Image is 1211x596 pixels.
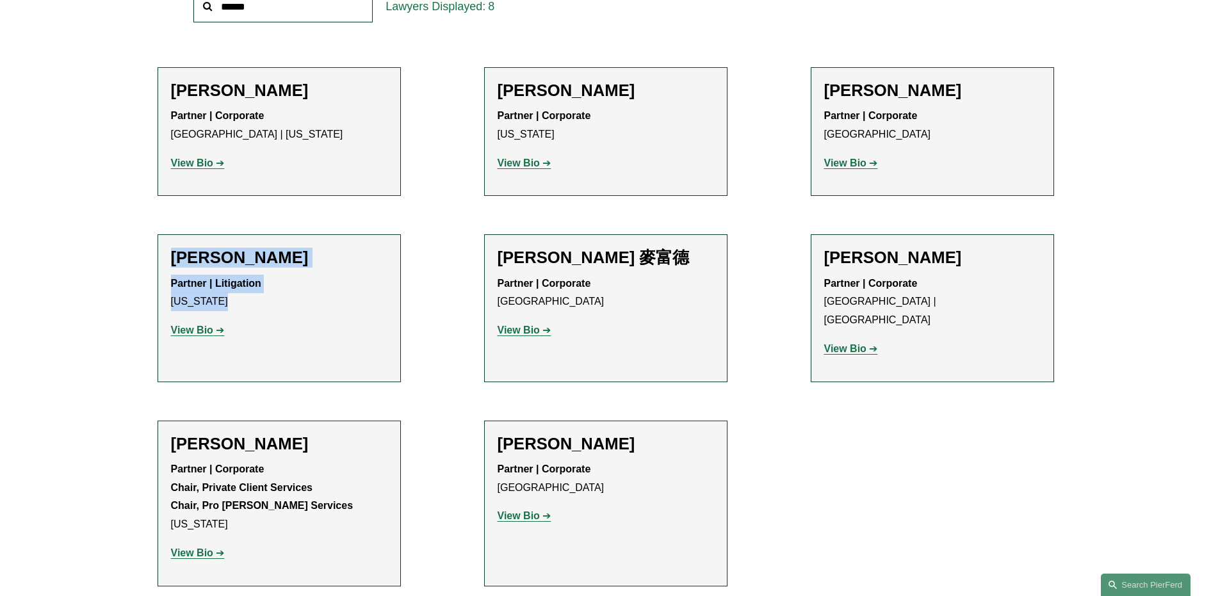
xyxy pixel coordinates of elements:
p: [US_STATE] [498,107,714,144]
a: View Bio [498,510,551,521]
strong: Partner | Corporate [498,110,591,121]
strong: Partner | Corporate Chair, Private Client Services Chair, Pro [PERSON_NAME] Services [171,463,354,511]
strong: Partner | Corporate [171,110,264,121]
h2: [PERSON_NAME] 麥富德 [498,248,714,268]
a: View Bio [171,157,225,168]
p: [GEOGRAPHIC_DATA] [824,107,1041,144]
a: View Bio [171,547,225,558]
strong: View Bio [824,157,866,168]
a: View Bio [498,325,551,335]
a: View Bio [171,325,225,335]
strong: Partner | Corporate [498,278,591,289]
p: [GEOGRAPHIC_DATA] | [US_STATE] [171,107,387,144]
strong: View Bio [498,325,540,335]
strong: View Bio [824,343,866,354]
strong: Partner | Corporate [824,278,918,289]
strong: View Bio [498,157,540,168]
a: View Bio [498,157,551,168]
h2: [PERSON_NAME] [498,81,714,101]
a: View Bio [824,157,878,168]
a: Search this site [1101,574,1191,596]
strong: View Bio [498,510,540,521]
strong: Partner | Corporate [824,110,918,121]
p: [US_STATE] [171,275,387,312]
p: [GEOGRAPHIC_DATA] [498,460,714,497]
h2: [PERSON_NAME] [498,434,714,454]
h2: [PERSON_NAME] [171,434,387,454]
p: [GEOGRAPHIC_DATA] [498,275,714,312]
h2: [PERSON_NAME] [824,81,1041,101]
p: [GEOGRAPHIC_DATA] | [GEOGRAPHIC_DATA] [824,275,1041,330]
strong: View Bio [171,547,213,558]
h2: [PERSON_NAME] [171,248,387,268]
p: [US_STATE] [171,460,387,534]
h2: [PERSON_NAME] [171,81,387,101]
strong: View Bio [171,325,213,335]
a: View Bio [824,343,878,354]
strong: View Bio [171,157,213,168]
strong: Partner | Litigation [171,278,261,289]
h2: [PERSON_NAME] [824,248,1041,268]
strong: Partner | Corporate [498,463,591,474]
